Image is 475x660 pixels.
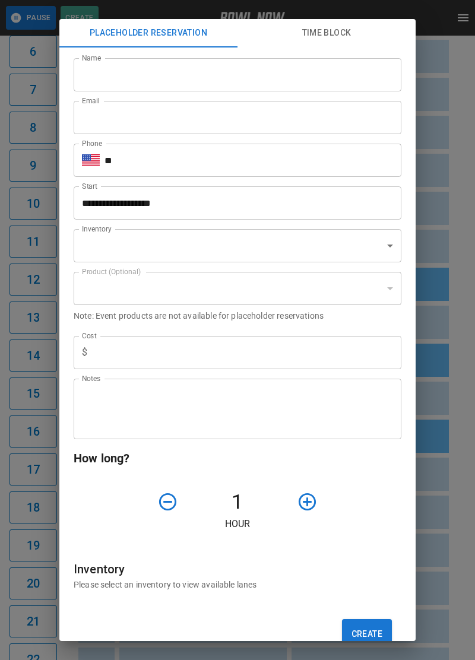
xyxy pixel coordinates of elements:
[74,186,393,220] input: Choose date, selected date is Sep 7, 2025
[74,449,401,468] h6: How long?
[82,151,100,169] button: Select country
[82,138,102,148] label: Phone
[59,19,237,47] button: Placeholder Reservation
[74,272,401,305] div: ​
[82,345,87,360] p: $
[74,310,401,322] p: Note: Event products are not available for placeholder reservations
[342,619,392,649] button: Create
[237,19,416,47] button: Time Block
[74,560,401,579] h6: Inventory
[74,229,401,262] div: ​
[74,517,401,531] p: Hour
[82,181,97,191] label: Start
[183,490,292,515] h4: 1
[74,579,401,591] p: Please select an inventory to view available lanes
